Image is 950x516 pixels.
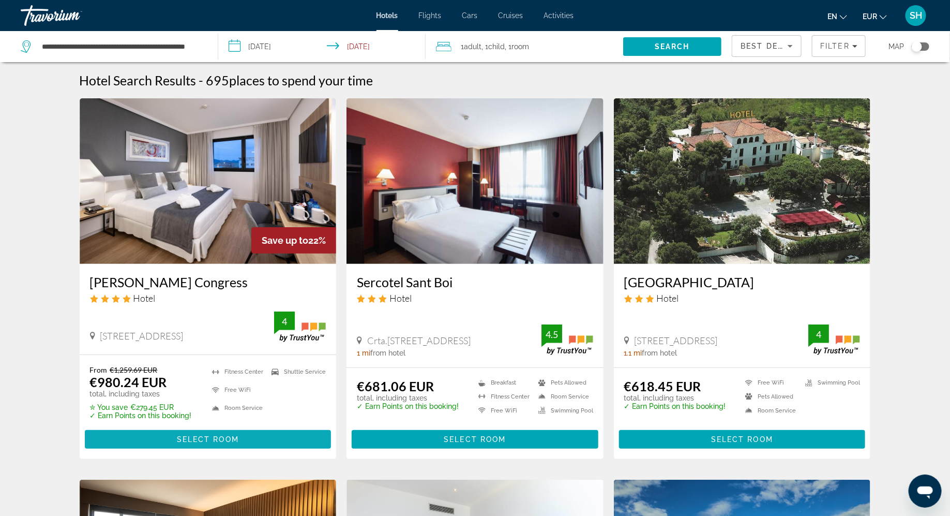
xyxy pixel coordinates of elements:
span: Best Deals [741,42,794,50]
li: Shuttle Service [266,365,326,378]
span: [STREET_ADDRESS] [100,330,184,342]
button: Toggle map [904,42,929,51]
a: Select Room [352,433,598,444]
a: [GEOGRAPHIC_DATA] [624,274,861,290]
ins: €618.45 EUR [624,378,701,394]
span: Hotel [657,292,679,304]
a: [PERSON_NAME] Congress [90,274,326,290]
a: Flights [419,11,442,20]
button: Search [623,37,722,56]
span: Filter [820,42,850,50]
button: Change currency [863,9,887,24]
a: Cars [462,11,478,20]
li: Free WiFi [740,378,800,387]
span: from hotel [642,349,677,357]
a: Travorium [21,2,124,29]
p: total, including taxes [357,394,459,402]
div: 3 star Hotel [357,292,593,304]
a: Select Room [619,433,866,444]
span: Search [655,42,690,51]
span: Room [511,42,529,51]
span: Crta.[STREET_ADDRESS] [367,335,471,346]
button: Select Room [619,430,866,449]
input: Search hotel destination [41,39,202,54]
span: - [199,72,204,88]
h2: 695 [206,72,373,88]
p: ✓ Earn Points on this booking! [357,402,459,410]
span: , 1 [481,39,505,54]
button: Select check in and out date [218,31,426,62]
h1: Hotel Search Results [80,72,197,88]
mat-select: Sort by [741,40,793,52]
img: TrustYou guest rating badge [274,312,326,342]
span: SH [910,10,922,21]
li: Fitness Center [207,365,266,378]
span: places to spend your time [230,72,373,88]
span: 1 mi [357,349,370,357]
button: Travelers: 1 adult, 1 child [426,31,623,62]
p: total, including taxes [90,390,192,398]
li: Pets Allowed [533,378,593,387]
span: Select Room [711,435,773,444]
div: 22% [251,227,336,254]
span: From [90,365,108,374]
span: Select Room [177,435,239,444]
button: Filters [812,35,866,57]
span: en [827,12,837,21]
button: User Menu [902,5,929,26]
a: Activities [544,11,574,20]
img: TrustYou guest rating badge [541,325,593,355]
del: €1,259.69 EUR [110,365,158,374]
a: Select Room [85,433,331,444]
iframe: Button to launch messaging window [909,475,942,508]
p: ✓ Earn Points on this booking! [624,402,726,410]
span: Adult [464,42,481,51]
a: Hotels [376,11,398,20]
img: Alexandre FrontAir Congress [80,98,337,264]
li: Free WiFi [473,406,533,415]
img: TrustYou guest rating badge [808,325,860,355]
span: Select Room [444,435,506,444]
button: Change language [827,9,847,24]
a: Sercotel Sant Boi [357,274,593,290]
ins: €681.06 EUR [357,378,434,394]
li: Swimming Pool [800,378,860,387]
div: 4 star Hotel [90,292,326,304]
span: EUR [863,12,877,21]
li: Free WiFi [207,384,266,396]
img: El Castell Hotel [614,98,871,264]
li: Room Service [207,402,266,415]
button: Select Room [352,430,598,449]
span: 1 [461,39,481,54]
li: Pets Allowed [740,392,800,401]
li: Breakfast [473,378,533,387]
img: Sercotel Sant Boi [346,98,604,264]
span: , 1 [505,39,529,54]
ins: €980.24 EUR [90,374,167,390]
span: Map [888,39,904,54]
span: from hotel [370,349,405,357]
a: Cruises [499,11,523,20]
span: 1.1 mi [624,349,642,357]
button: Select Room [85,430,331,449]
span: [STREET_ADDRESS] [635,335,718,346]
span: ✮ You save [90,403,128,411]
span: Child [488,42,505,51]
div: 4 [808,328,829,341]
li: Fitness Center [473,392,533,401]
span: Hotel [133,292,156,304]
li: Room Service [533,392,593,401]
div: 4 [274,315,295,328]
span: Save up to [262,235,308,246]
li: Swimming Pool [533,406,593,415]
li: Room Service [740,406,800,415]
